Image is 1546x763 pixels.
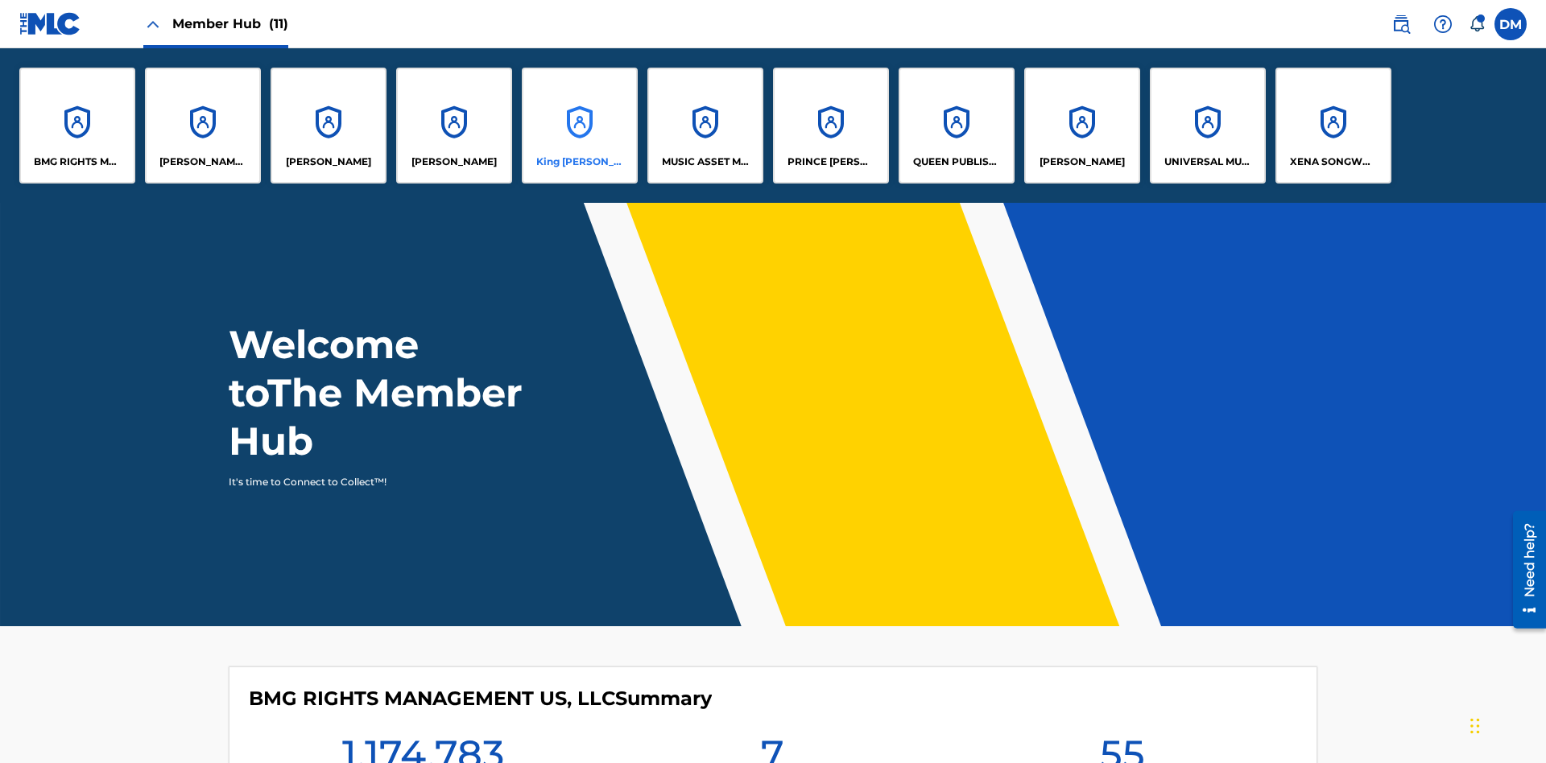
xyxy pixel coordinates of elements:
[787,155,875,169] p: PRINCE MCTESTERSON
[1150,68,1266,184] a: AccountsUNIVERSAL MUSIC PUB GROUP
[143,14,163,34] img: Close
[19,12,81,35] img: MLC Logo
[145,68,261,184] a: Accounts[PERSON_NAME] SONGWRITER
[1470,702,1480,750] div: Drag
[1391,14,1411,34] img: search
[172,14,288,33] span: Member Hub
[1427,8,1459,40] div: Help
[913,155,1001,169] p: QUEEN PUBLISHA
[1024,68,1140,184] a: Accounts[PERSON_NAME]
[662,155,750,169] p: MUSIC ASSET MANAGEMENT (MAM)
[1164,155,1252,169] p: UNIVERSAL MUSIC PUB GROUP
[269,16,288,31] span: (11)
[1494,8,1527,40] div: User Menu
[1040,155,1125,169] p: RONALD MCTESTERSON
[286,155,371,169] p: ELVIS COSTELLO
[1469,16,1485,32] div: Notifications
[1501,505,1546,637] iframe: Resource Center
[229,320,530,465] h1: Welcome to The Member Hub
[522,68,638,184] a: AccountsKing [PERSON_NAME]
[34,155,122,169] p: BMG RIGHTS MANAGEMENT US, LLC
[411,155,497,169] p: EYAMA MCSINGER
[159,155,247,169] p: CLEO SONGWRITER
[1385,8,1417,40] a: Public Search
[1465,686,1546,763] iframe: Chat Widget
[536,155,624,169] p: King McTesterson
[1290,155,1378,169] p: XENA SONGWRITER
[19,68,135,184] a: AccountsBMG RIGHTS MANAGEMENT US, LLC
[647,68,763,184] a: AccountsMUSIC ASSET MANAGEMENT (MAM)
[229,475,508,489] p: It's time to Connect to Collect™!
[773,68,889,184] a: AccountsPRINCE [PERSON_NAME]
[1433,14,1453,34] img: help
[899,68,1015,184] a: AccountsQUEEN PUBLISHA
[396,68,512,184] a: Accounts[PERSON_NAME]
[249,687,712,711] h4: BMG RIGHTS MANAGEMENT US, LLC
[1275,68,1391,184] a: AccountsXENA SONGWRITER
[271,68,386,184] a: Accounts[PERSON_NAME]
